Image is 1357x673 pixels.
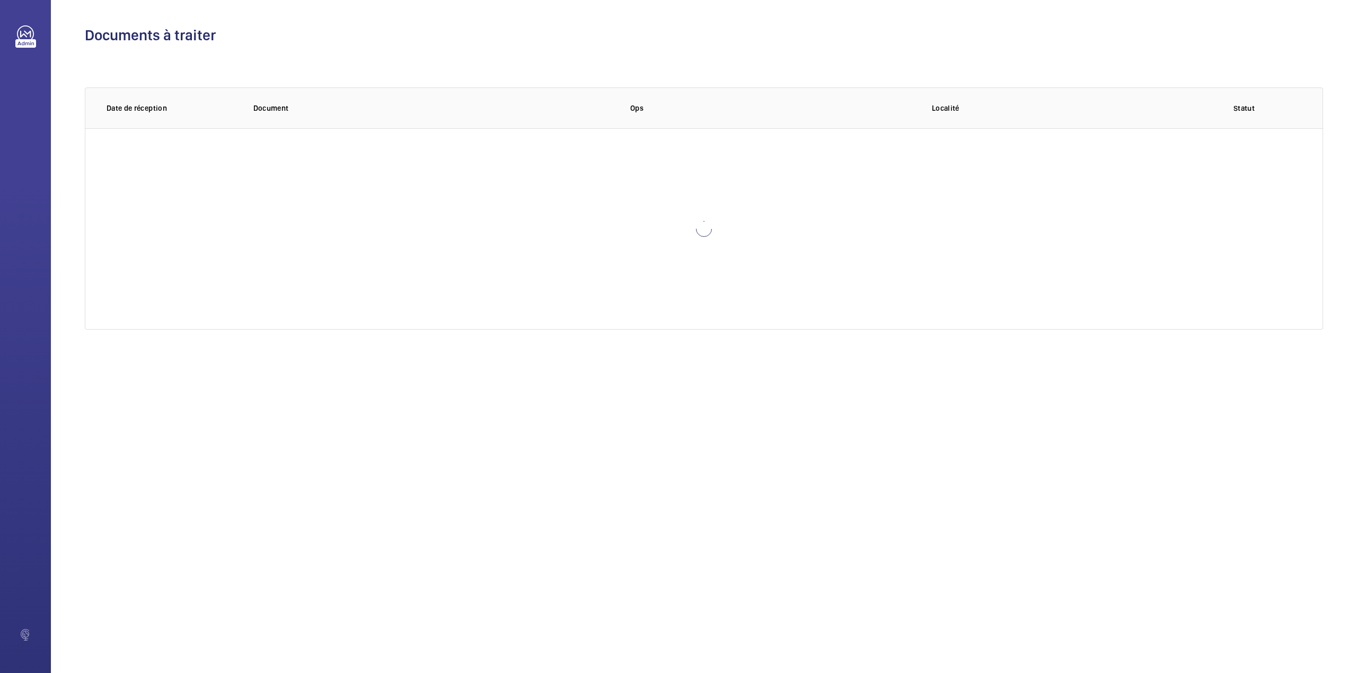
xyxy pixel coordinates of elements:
h1: Documents à traiter [85,25,1323,45]
p: Ops [630,103,915,113]
p: Localité [932,103,1217,113]
p: Statut [1233,103,1301,113]
p: Date de réception [107,103,236,113]
p: Document [253,103,613,113]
